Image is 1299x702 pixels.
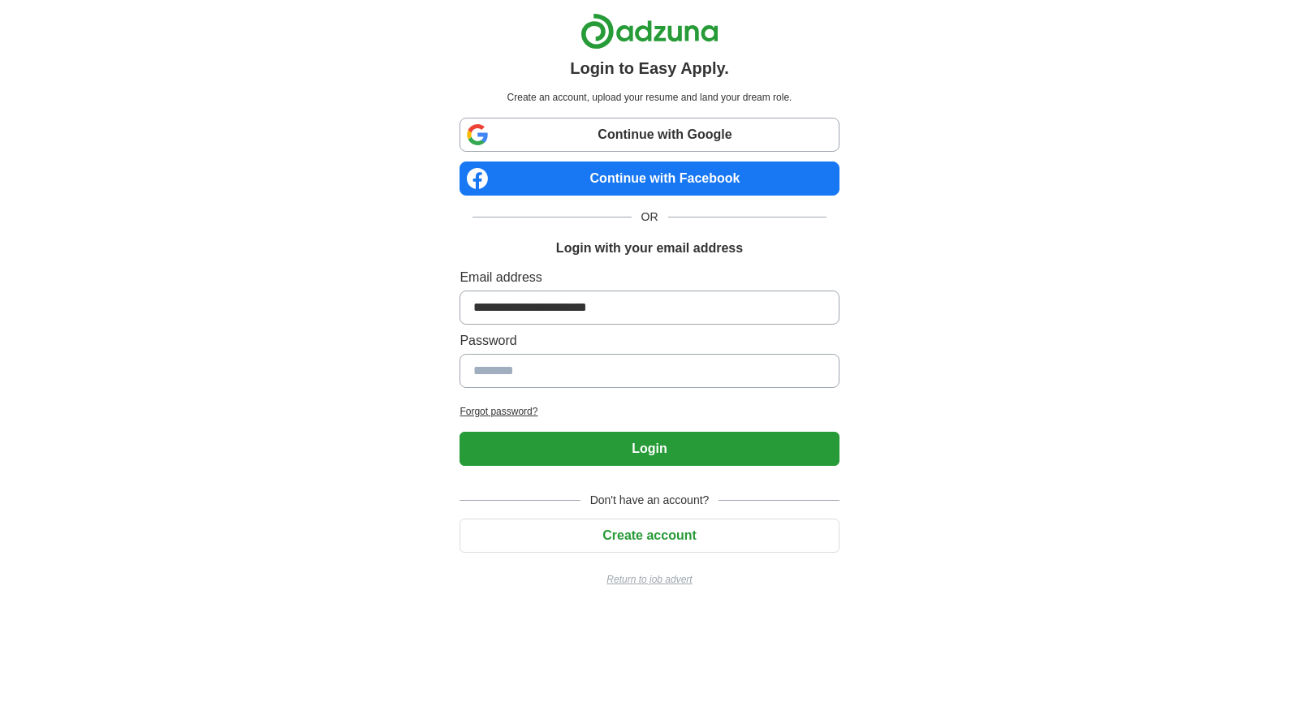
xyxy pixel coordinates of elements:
[460,528,839,542] a: Create account
[570,56,729,80] h1: Login to Easy Apply.
[460,519,839,553] button: Create account
[580,13,719,50] img: Adzuna logo
[460,432,839,466] button: Login
[556,239,743,258] h1: Login with your email address
[580,492,719,509] span: Don't have an account?
[460,118,839,152] a: Continue with Google
[460,162,839,196] a: Continue with Facebook
[632,209,668,226] span: OR
[463,90,835,105] p: Create an account, upload your resume and land your dream role.
[460,404,839,419] a: Forgot password?
[460,268,839,287] label: Email address
[460,331,839,351] label: Password
[460,572,839,587] a: Return to job advert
